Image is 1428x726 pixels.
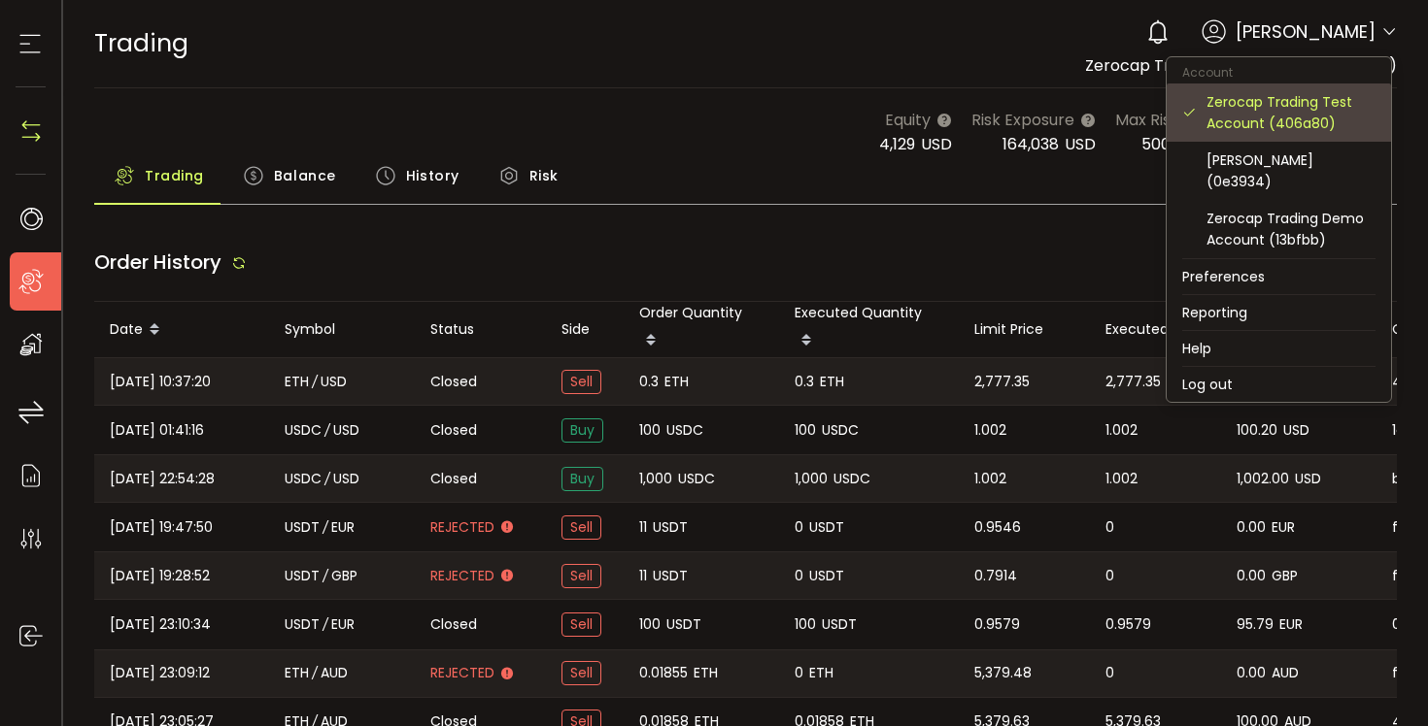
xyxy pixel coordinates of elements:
[323,565,328,587] em: /
[921,133,952,155] span: USD
[1295,468,1321,490] span: USD
[974,468,1006,490] span: 1.002
[694,662,718,684] span: ETH
[1003,133,1059,155] span: 164,038
[269,318,415,341] div: Symbol
[561,612,601,637] span: Sell
[546,318,624,341] div: Side
[110,371,211,393] span: [DATE] 10:37:20
[561,370,601,394] span: Sell
[1283,419,1309,442] span: USD
[1090,318,1221,341] div: Executed Price
[795,613,816,636] span: 100
[561,418,603,443] span: Buy
[795,468,828,490] span: 1,000
[323,516,328,539] em: /
[1207,91,1376,134] div: Zerocap Trading Test Account (406a80)
[974,516,1021,539] span: 0.9546
[1105,468,1138,490] span: 1.002
[666,419,703,442] span: USDC
[795,565,803,587] span: 0
[285,662,309,684] span: ETH
[974,613,1020,636] span: 0.9579
[110,468,215,490] span: [DATE] 22:54:28
[430,566,494,586] span: Rejected
[1167,331,1391,366] li: Help
[833,468,870,490] span: USDC
[809,516,844,539] span: USDT
[639,468,672,490] span: 1,000
[406,156,459,195] span: History
[1167,64,1248,81] span: Account
[678,468,715,490] span: USDC
[1237,468,1289,490] span: 1,002.00
[323,613,328,636] em: /
[809,565,844,587] span: USDT
[1272,516,1295,539] span: EUR
[974,419,1006,442] span: 1.002
[529,156,559,195] span: Risk
[639,613,661,636] span: 100
[415,318,546,341] div: Status
[1167,367,1391,402] li: Log out
[1105,613,1151,636] span: 0.9579
[653,565,688,587] span: USDT
[285,419,322,442] span: USDC
[561,515,601,540] span: Sell
[1272,565,1298,587] span: GBP
[779,302,959,357] div: Executed Quantity
[639,662,688,684] span: 0.01855
[321,662,348,684] span: AUD
[885,108,931,132] span: Equity
[331,516,355,539] span: EUR
[974,662,1032,684] span: 5,379.48
[430,420,477,441] span: Closed
[274,156,336,195] span: Balance
[1207,149,1376,192] div: [PERSON_NAME] (0e3934)
[110,419,204,442] span: [DATE] 01:41:16
[795,516,803,539] span: 0
[1279,613,1303,636] span: EUR
[324,419,330,442] em: /
[312,662,318,684] em: /
[1272,662,1299,684] span: AUD
[639,419,661,442] span: 100
[285,565,320,587] span: USDT
[1237,662,1266,684] span: 0.00
[809,662,833,684] span: ETH
[1105,419,1138,442] span: 1.002
[1167,259,1391,294] li: Preferences
[624,302,779,357] div: Order Quantity
[1105,662,1114,684] span: 0
[1236,18,1376,45] span: [PERSON_NAME]
[561,661,601,685] span: Sell
[110,516,213,539] span: [DATE] 19:47:50
[879,133,915,155] span: 4,129
[653,516,688,539] span: USDT
[285,613,320,636] span: USDT
[664,371,689,393] span: ETH
[1085,54,1397,77] span: Zerocap Trading Test Account (406a80)
[145,156,204,195] span: Trading
[1065,133,1096,155] span: USD
[430,614,477,635] span: Closed
[430,663,494,683] span: Rejected
[561,467,603,491] span: Buy
[639,371,659,393] span: 0.3
[110,662,210,684] span: [DATE] 23:09:12
[285,516,320,539] span: USDT
[430,517,494,538] span: Rejected
[1237,565,1266,587] span: 0.00
[795,371,814,393] span: 0.3
[110,565,210,587] span: [DATE] 19:28:52
[331,565,357,587] span: GBP
[822,613,857,636] span: USDT
[333,468,359,490] span: USD
[312,371,318,393] em: /
[561,564,601,588] span: Sell
[974,565,1017,587] span: 0.7914
[1331,633,1428,726] iframe: Chat Widget
[971,108,1074,132] span: Risk Exposure
[430,372,477,392] span: Closed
